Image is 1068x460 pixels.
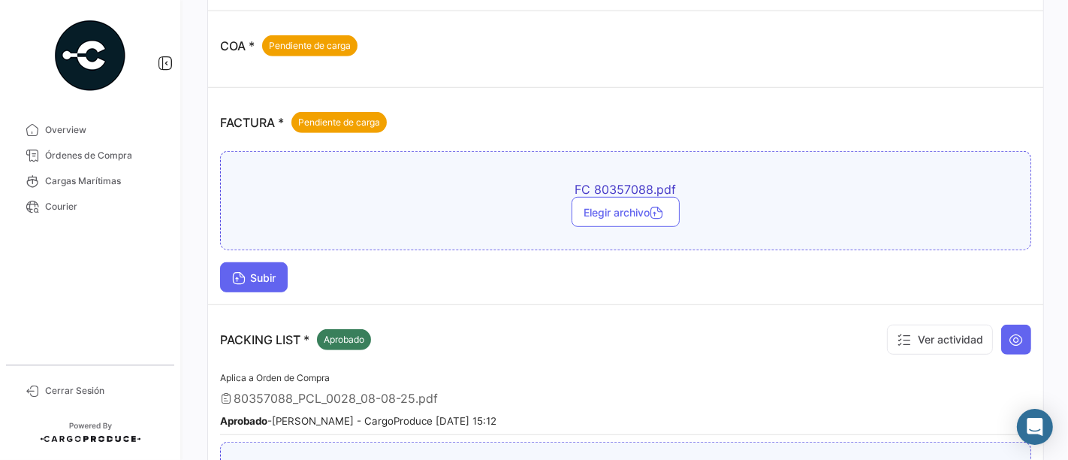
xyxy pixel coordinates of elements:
span: Elegir archivo [584,206,668,219]
span: Órdenes de Compra [45,149,162,162]
p: COA * [220,35,358,56]
div: Abrir Intercom Messenger [1017,409,1053,445]
button: Subir [220,262,288,292]
b: Aprobado [220,415,267,427]
span: Overview [45,123,162,137]
button: Elegir archivo [572,197,680,227]
span: Aprobado [324,333,364,347]
span: Courier [45,200,162,213]
span: Aplica a Orden de Compra [220,372,330,383]
span: Cargas Marítimas [45,174,162,188]
a: Órdenes de Compra [12,143,168,168]
span: 80357088_PCL_0028_08-08-25.pdf [234,391,438,406]
span: Pendiente de carga [269,39,351,53]
span: FC 80357088.pdf [363,182,888,197]
a: Courier [12,194,168,219]
button: Ver actividad [887,325,993,355]
span: Pendiente de carga [298,116,380,129]
p: PACKING LIST * [220,329,371,350]
p: FACTURA * [220,112,387,133]
a: Cargas Marítimas [12,168,168,194]
small: - [PERSON_NAME] - CargoProduce [DATE] 15:12 [220,415,496,427]
span: Subir [232,271,276,284]
a: Overview [12,117,168,143]
img: powered-by.png [53,18,128,93]
span: Cerrar Sesión [45,384,162,398]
